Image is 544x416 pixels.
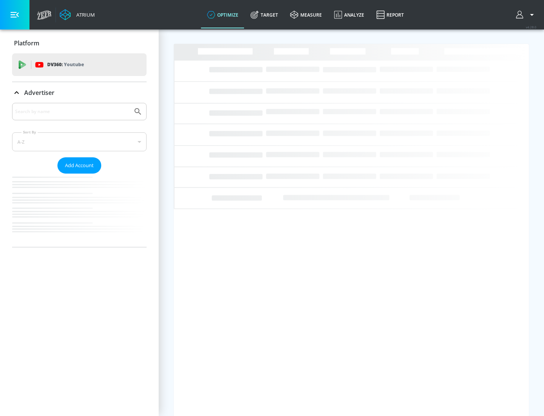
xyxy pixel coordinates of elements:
input: Search by name [15,107,130,116]
label: Sort By [22,130,38,135]
div: Atrium [73,11,95,18]
nav: list of Advertiser [12,174,147,247]
span: v 4.28.0 [526,25,536,29]
a: Target [244,1,284,28]
a: measure [284,1,328,28]
p: Youtube [64,61,84,68]
span: Add Account [65,161,94,170]
div: Advertiser [12,103,147,247]
a: Atrium [60,9,95,20]
div: A-Z [12,132,147,151]
p: Advertiser [24,88,54,97]
p: Platform [14,39,39,47]
a: Analyze [328,1,370,28]
p: DV360: [47,61,84,69]
div: Platform [12,33,147,54]
div: Advertiser [12,82,147,103]
button: Add Account [57,157,101,174]
a: Report [370,1,410,28]
a: optimize [201,1,244,28]
div: DV360: Youtube [12,53,147,76]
